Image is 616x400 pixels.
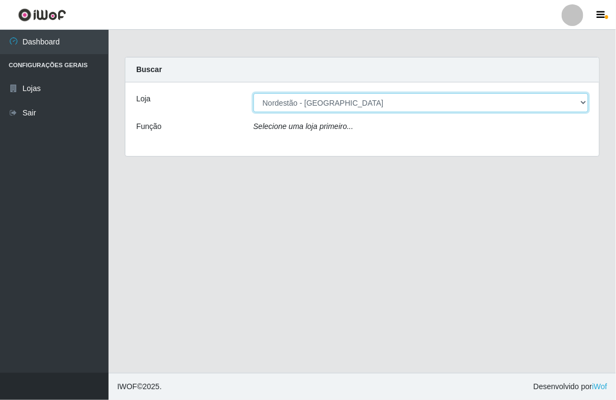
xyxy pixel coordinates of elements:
a: iWof [592,382,607,391]
label: Loja [136,93,150,105]
img: CoreUI Logo [18,8,66,22]
i: Selecione uma loja primeiro... [253,122,353,131]
span: Desenvolvido por [534,381,607,392]
span: IWOF [117,382,137,391]
span: © 2025 . [117,381,162,392]
label: Função [136,121,162,132]
strong: Buscar [136,65,162,74]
